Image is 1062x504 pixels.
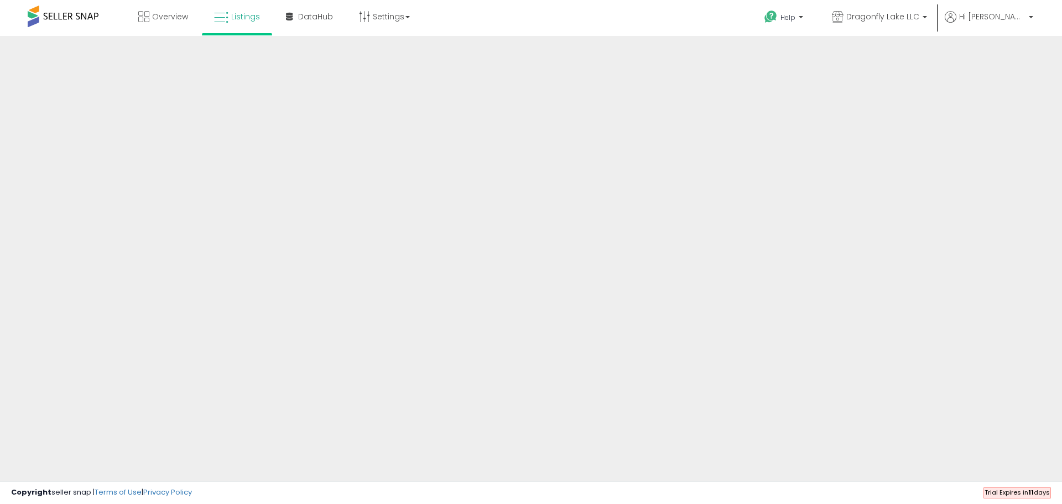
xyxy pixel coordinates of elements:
a: Privacy Policy [143,487,192,497]
span: Dragonfly Lake LLC [846,11,919,22]
a: Terms of Use [95,487,142,497]
span: Overview [152,11,188,22]
a: Hi [PERSON_NAME] [945,11,1033,36]
span: DataHub [298,11,333,22]
span: Hi [PERSON_NAME] [959,11,1025,22]
span: Trial Expires in days [985,488,1050,497]
span: Listings [231,11,260,22]
strong: Copyright [11,487,51,497]
span: Help [780,13,795,22]
b: 11 [1028,488,1034,497]
div: seller snap | | [11,487,192,498]
a: Help [756,2,814,36]
i: Get Help [764,10,778,24]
